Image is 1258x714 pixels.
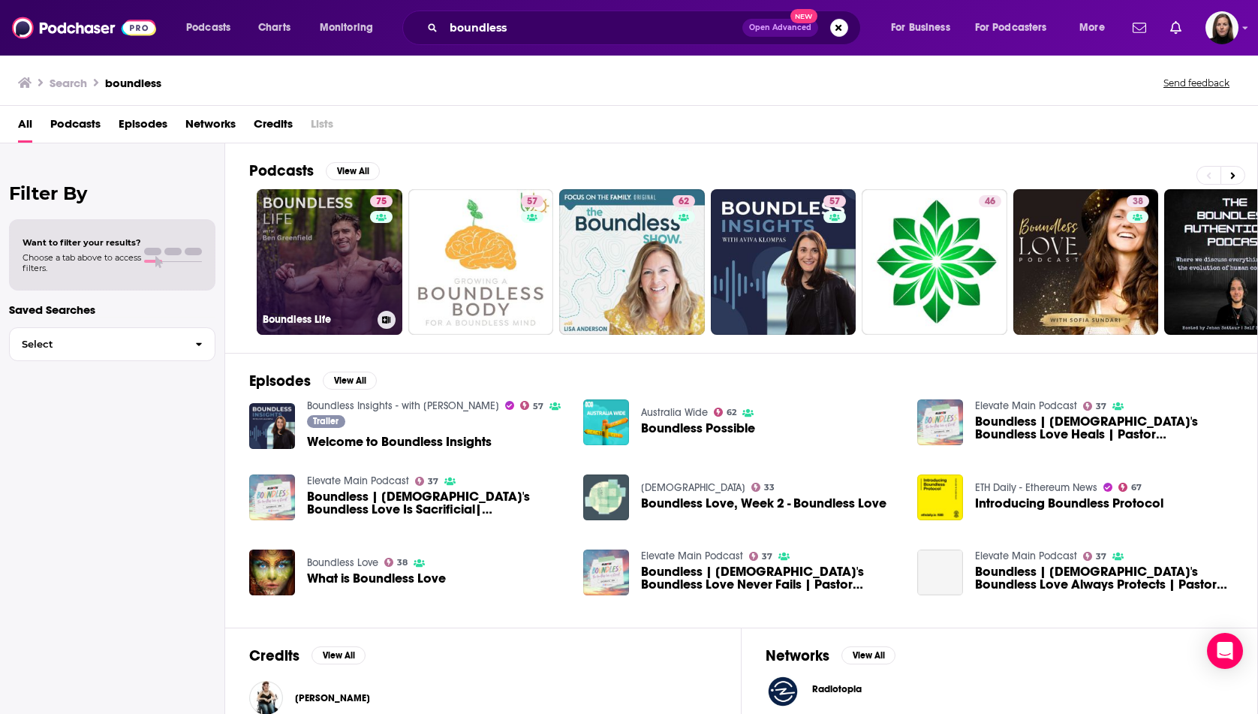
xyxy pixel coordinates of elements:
img: What is Boundless Love [249,550,295,595]
a: 37 [1083,402,1107,411]
a: 67 [1118,483,1142,492]
span: Boundless | [DEMOGRAPHIC_DATA]'s Boundless Love Always Protects | Pastor [PERSON_NAME] [975,565,1233,591]
a: 57 [408,189,554,335]
a: Elevate Main Podcast [975,550,1077,562]
span: More [1079,17,1105,38]
a: Charts [248,16,299,40]
span: Radiotopia [812,683,862,695]
a: Stella Palikarova [295,692,370,704]
span: 62 [727,409,736,416]
div: Open Intercom Messenger [1207,633,1243,669]
a: 57 [823,195,846,207]
span: Boundless Love, Week 2 - Boundless Love [641,497,886,510]
a: Elevate Main Podcast [975,399,1077,412]
a: Boundless | God's Boundless Love Is Sacrificial| JC Yu [249,474,295,520]
span: Trailer [313,417,339,426]
a: Australia Wide [641,406,708,419]
span: 33 [764,484,775,491]
button: Show profile menu [1205,11,1238,44]
button: View All [841,646,895,664]
button: Send feedback [1159,77,1234,89]
p: Saved Searches [9,303,215,317]
a: Credits [254,112,293,143]
img: User Profile [1205,11,1238,44]
img: Welcome to Boundless Insights [249,403,295,449]
a: Show notifications dropdown [1164,15,1187,41]
h3: Boundless Life [263,313,372,326]
img: Boundless | God's Boundless Love Heals | Pastor Marty Ocaya [917,399,963,445]
span: [PERSON_NAME] [295,692,370,704]
img: Boundless Love, Week 2 - Boundless Love [583,474,629,520]
button: open menu [965,16,1069,40]
a: 46 [979,195,1001,207]
a: All [18,112,32,143]
span: Boundless | [DEMOGRAPHIC_DATA]'s Boundless Love Never Fails | Pastor [PERSON_NAME] [641,565,899,591]
span: What is Boundless Love [307,572,446,585]
span: 57 [533,403,543,410]
span: 38 [397,559,408,566]
img: Podchaser - Follow, Share and Rate Podcasts [12,14,156,42]
span: Lists [311,112,333,143]
h2: Filter By [9,182,215,204]
span: Logged in as BevCat3 [1205,11,1238,44]
h2: Credits [249,646,299,665]
a: Boundless | God's Boundless Love Never Fails | Pastor Marty Ocaya [641,565,899,591]
a: 75Boundless Life [257,189,402,335]
a: NetworksView All [766,646,895,665]
a: 46 [862,189,1007,335]
span: Monitoring [320,17,373,38]
a: Show notifications dropdown [1127,15,1152,41]
a: Networks [185,112,236,143]
a: 62 [673,195,695,207]
h3: Search [50,76,87,90]
a: Boundless | God's Boundless Love Always Protects | Pastor Erick Totanes [975,565,1233,591]
span: For Business [891,17,950,38]
span: 37 [1096,553,1106,560]
h2: Podcasts [249,161,314,180]
button: open menu [309,16,393,40]
a: EpisodesView All [249,372,377,390]
a: 37 [749,552,773,561]
a: Episodes [119,112,167,143]
button: open menu [1069,16,1124,40]
a: 37 [1083,552,1107,561]
span: Choose a tab above to access filters. [23,252,141,273]
a: Podcasts [50,112,101,143]
a: Welcome to Boundless Insights [307,435,492,448]
span: 67 [1131,484,1142,491]
span: 37 [1096,403,1106,410]
a: 57 [711,189,856,335]
h2: Episodes [249,372,311,390]
span: Open Advanced [749,24,811,32]
a: ETH Daily - Ethereum News [975,481,1097,494]
span: 62 [679,194,689,209]
span: 57 [527,194,537,209]
a: Elevate Main Podcast [641,550,743,562]
a: 75 [370,195,393,207]
div: Search podcasts, credits, & more... [417,11,875,45]
span: 57 [829,194,840,209]
a: 57 [521,195,543,207]
a: 62 [714,408,737,417]
h3: boundless [105,76,161,90]
span: 37 [428,478,438,485]
a: Introducing Boundless Protocol [975,497,1163,510]
a: 57 [520,401,544,410]
a: Commonway Church [641,481,745,494]
button: open menu [176,16,250,40]
button: View All [326,162,380,180]
button: Select [9,327,215,361]
button: Open AdvancedNew [742,19,818,37]
a: Elevate Main Podcast [307,474,409,487]
a: Boundless | God's Boundless Love Always Protects | Pastor Erick Totanes [917,550,963,595]
span: New [790,9,817,23]
span: Charts [258,17,290,38]
a: Boundless | God's Boundless Love Is Sacrificial| JC Yu [307,490,565,516]
a: Boundless Insights - with Aviva Klompas [307,399,499,412]
span: Boundless | [DEMOGRAPHIC_DATA]'s Boundless Love Heals | Pastor [PERSON_NAME] [975,415,1233,441]
a: 38 [384,558,408,567]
